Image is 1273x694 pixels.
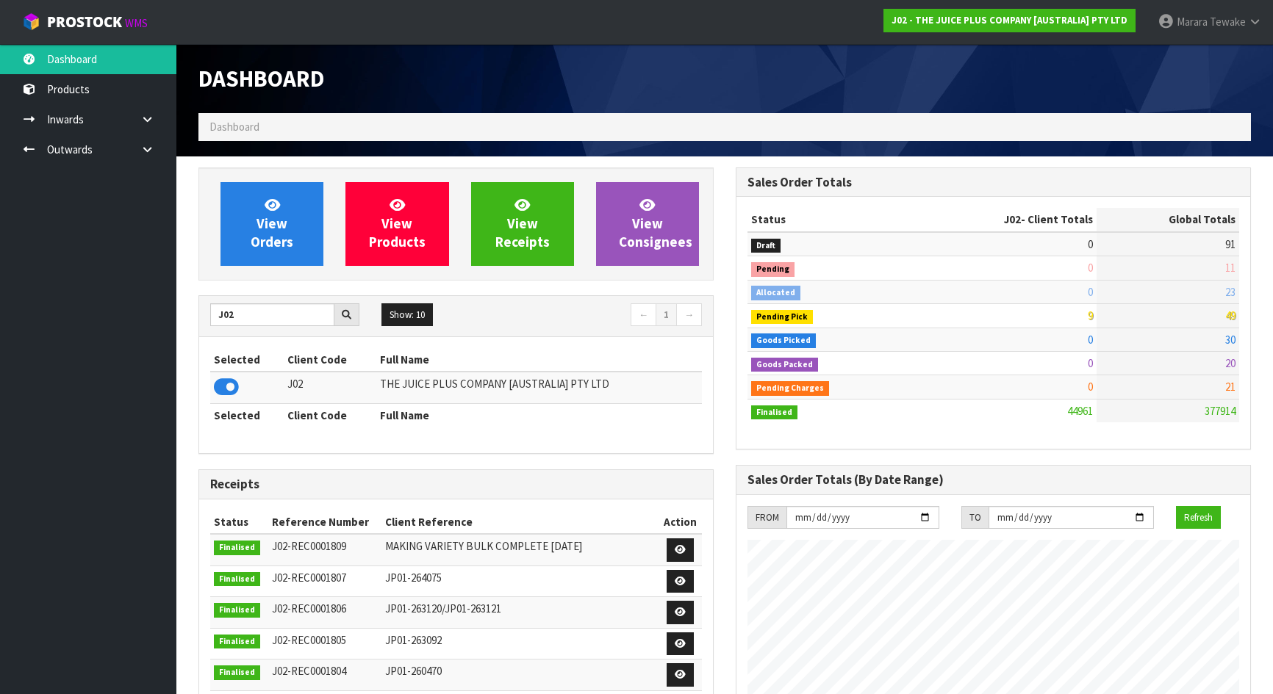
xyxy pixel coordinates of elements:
a: ViewOrders [220,182,323,266]
span: View Consignees [619,196,692,251]
span: View Receipts [495,196,550,251]
td: THE JUICE PLUS COMPANY [AUSTRALIA] PTY LTD [376,372,702,403]
span: 44961 [1067,404,1093,418]
th: Status [747,208,911,231]
th: Status [210,510,268,534]
button: Show: 10 [381,303,433,327]
h3: Sales Order Totals [747,176,1239,189]
th: Full Name [376,348,702,372]
span: Goods Packed [751,358,818,372]
span: 21 [1225,380,1236,394]
span: 0 [1088,237,1093,251]
span: J02-REC0001806 [272,601,346,615]
th: Client Code [284,403,376,427]
a: → [676,303,702,327]
span: 0 [1088,356,1093,370]
th: Action [658,510,702,534]
th: Client Code [284,348,376,372]
span: Allocated [751,286,800,300]
span: J02-REC0001807 [272,571,346,585]
span: ProStock [47,12,122,32]
span: J02-REC0001809 [272,539,346,553]
strong: J02 - THE JUICE PLUS COMPANY [AUSTRALIA] PTY LTD [892,14,1127,26]
span: 91 [1225,237,1236,251]
span: Dashboard [209,120,259,134]
td: J02 [284,372,376,403]
span: JP01-263120/JP01-263121 [385,601,501,615]
div: TO [961,506,989,529]
span: Pending Pick [751,310,813,325]
th: Reference Number [268,510,381,534]
span: 23 [1225,285,1236,299]
span: JP01-260470 [385,664,442,678]
span: J02-REC0001804 [272,664,346,678]
span: 9 [1088,308,1093,322]
span: 0 [1088,285,1093,299]
a: ViewProducts [345,182,448,266]
small: WMS [125,16,148,30]
span: JP01-263092 [385,633,442,647]
a: ViewReceipts [471,182,574,266]
span: Draft [751,239,781,253]
a: 1 [656,303,677,327]
span: Goods Picked [751,333,816,348]
span: Dashboard [198,64,324,93]
th: Client Reference [381,510,658,534]
span: 377914 [1205,404,1236,418]
span: Finalised [751,405,797,420]
input: Search clients [210,303,334,326]
th: Global Totals [1097,208,1239,231]
nav: Page navigation [467,303,703,329]
span: J02-REC0001805 [272,633,346,647]
th: Full Name [376,403,702,427]
a: ← [631,303,656,327]
span: JP01-264075 [385,571,442,585]
a: ViewConsignees [596,182,699,266]
img: cube-alt.png [22,12,40,31]
span: Finalised [214,572,260,587]
button: Refresh [1176,506,1221,529]
span: View Products [369,196,426,251]
span: Marara [1177,15,1208,29]
span: 20 [1225,356,1236,370]
h3: Receipts [210,477,702,491]
div: FROM [747,506,786,529]
th: Selected [210,403,284,427]
span: 30 [1225,333,1236,347]
span: Finalised [214,603,260,618]
th: - Client Totals [911,208,1096,231]
span: 0 [1088,380,1093,394]
span: Pending Charges [751,381,829,396]
span: J02 [1004,212,1021,226]
span: View Orders [251,196,293,251]
span: 0 [1088,261,1093,275]
span: 11 [1225,261,1236,275]
span: Pending [751,262,795,277]
th: Selected [210,348,284,372]
span: Finalised [214,541,260,555]
span: MAKING VARIETY BULK COMPLETE [DATE] [385,539,582,553]
span: Tewake [1210,15,1246,29]
span: Finalised [214,665,260,680]
span: 49 [1225,308,1236,322]
h3: Sales Order Totals (By Date Range) [747,473,1239,487]
span: 0 [1088,333,1093,347]
span: Finalised [214,635,260,649]
a: J02 - THE JUICE PLUS COMPANY [AUSTRALIA] PTY LTD [883,9,1136,32]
